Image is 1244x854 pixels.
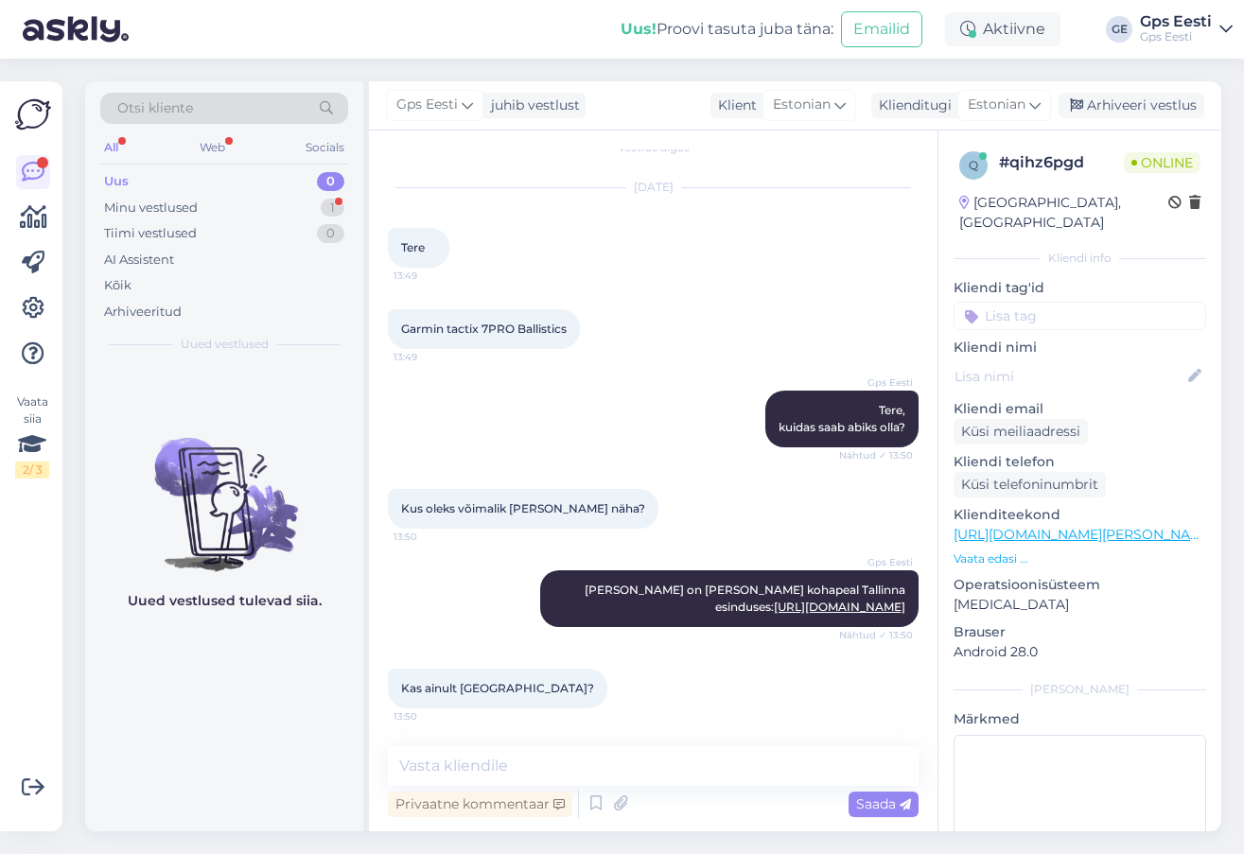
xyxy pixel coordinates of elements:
span: Uued vestlused [181,336,269,353]
span: Kas ainult [GEOGRAPHIC_DATA]? [401,681,594,695]
span: Estonian [773,95,831,115]
div: Klient [710,96,757,115]
div: Socials [302,135,348,160]
p: Kliendi telefon [954,452,1206,472]
div: 0 [317,224,344,243]
button: Emailid [841,11,922,47]
img: Askly Logo [15,96,51,132]
span: 13:49 [394,350,464,364]
span: [PERSON_NAME] on [PERSON_NAME] kohapeal Tallinna esinduses: [585,583,908,614]
div: Proovi tasuta juba täna: [621,18,833,41]
div: juhib vestlust [483,96,580,115]
div: 1 [321,199,344,218]
div: Küsi telefoninumbrit [954,472,1106,497]
div: Arhiveeri vestlus [1059,93,1204,118]
div: Kõik [104,276,131,295]
div: # qihz6pgd [999,151,1124,174]
div: Tiimi vestlused [104,224,197,243]
div: AI Assistent [104,251,174,270]
div: Klienditugi [871,96,952,115]
p: Klienditeekond [954,505,1206,525]
span: Online [1124,152,1200,173]
p: Vaata edasi ... [954,550,1206,567]
div: Arhiveeritud [104,303,182,322]
p: Kliendi nimi [954,338,1206,357]
div: Küsi meiliaadressi [954,419,1088,444]
img: No chats [85,404,363,574]
div: Web [196,135,229,160]
div: Gps Eesti [1140,29,1212,44]
div: Privaatne kommentaar [388,792,572,817]
span: Tere [401,240,425,254]
div: 2 / 3 [15,462,49,479]
span: q [969,158,978,172]
div: [PERSON_NAME] [954,681,1206,698]
p: Märkmed [954,709,1206,729]
p: Uued vestlused tulevad siia. [128,591,322,611]
span: 13:49 [394,269,464,283]
div: Vaata siia [15,393,49,479]
a: [URL][DOMAIN_NAME] [774,600,905,614]
div: Kliendi info [954,250,1206,267]
p: Kliendi tag'id [954,278,1206,298]
span: Gps Eesti [842,375,913,390]
span: Kus oleks võimalik [PERSON_NAME] näha? [401,501,645,515]
span: 13:50 [394,709,464,723]
input: Lisa tag [954,302,1206,330]
p: Kliendi email [954,399,1206,419]
p: [MEDICAL_DATA] [954,595,1206,615]
div: All [100,135,122,160]
span: Gps Eesti [396,95,458,115]
p: Android 28.0 [954,642,1206,662]
div: GE [1106,16,1132,43]
span: Nähtud ✓ 13:50 [839,628,913,642]
span: Garmin tactix 7PRO Ballistics [401,322,567,336]
input: Lisa nimi [955,366,1184,387]
span: Otsi kliente [117,98,193,118]
span: 13:50 [394,530,464,544]
div: 0 [317,172,344,191]
div: Aktiivne [945,12,1060,46]
div: [DATE] [388,179,919,196]
p: Brauser [954,622,1206,642]
p: Operatsioonisüsteem [954,575,1206,595]
b: Uus! [621,20,657,38]
a: [URL][DOMAIN_NAME][PERSON_NAME] [954,526,1215,543]
div: Minu vestlused [104,199,198,218]
span: Gps Eesti [842,555,913,569]
div: Uus [104,172,129,191]
span: Nähtud ✓ 13:50 [839,448,913,462]
div: Gps Eesti [1140,14,1212,29]
div: [GEOGRAPHIC_DATA], [GEOGRAPHIC_DATA] [959,193,1168,233]
span: Estonian [968,95,1025,115]
span: Saada [856,795,911,812]
a: Gps EestiGps Eesti [1140,14,1233,44]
